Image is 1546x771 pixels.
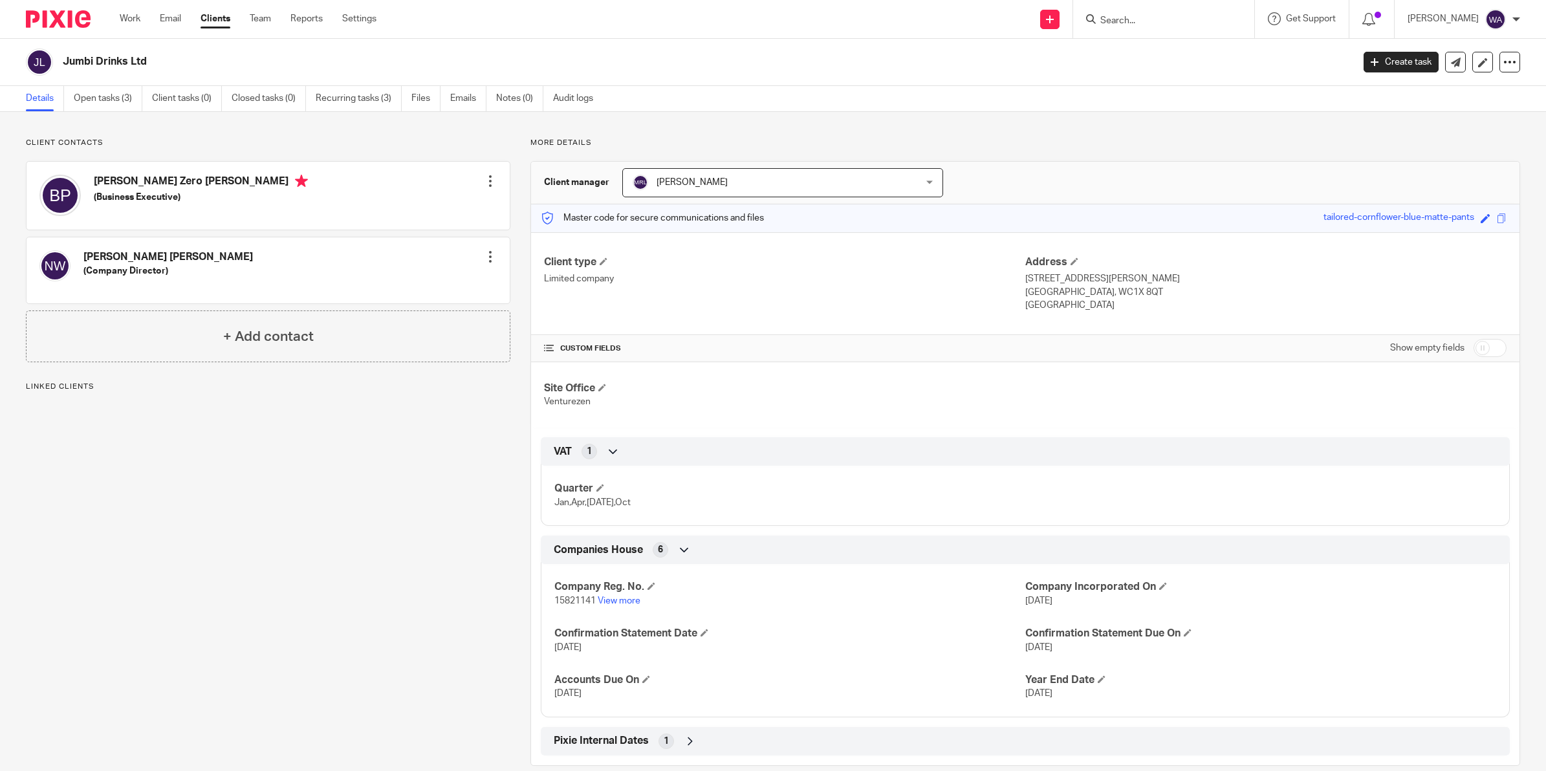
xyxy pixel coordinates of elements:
span: 1 [587,445,592,458]
h5: (Company Director) [83,265,253,277]
span: [DATE] [1025,596,1052,605]
a: Email [160,12,181,25]
p: Linked clients [26,382,510,392]
i: Primary [295,175,308,188]
span: [PERSON_NAME] [657,178,728,187]
img: svg%3E [39,250,71,281]
p: [PERSON_NAME] [1408,12,1479,25]
h4: Year End Date [1025,673,1496,687]
h3: Client manager [544,176,609,189]
a: Create task [1364,52,1439,72]
span: [DATE] [554,643,582,652]
h4: Company Incorporated On [1025,580,1496,594]
input: Search [1099,16,1215,27]
h4: Company Reg. No. [554,580,1025,594]
h4: Confirmation Statement Due On [1025,627,1496,640]
div: tailored-cornflower-blue-matte-pants [1323,211,1474,226]
h4: + Add contact [223,327,314,347]
a: Reports [290,12,323,25]
a: Closed tasks (0) [232,86,306,111]
span: Get Support [1286,14,1336,23]
a: Settings [342,12,376,25]
p: [GEOGRAPHIC_DATA] [1025,299,1507,312]
h4: Address [1025,255,1507,269]
span: 1 [664,735,669,748]
h4: Client type [544,255,1025,269]
p: [GEOGRAPHIC_DATA], WC1X 8QT [1025,286,1507,299]
h4: Accounts Due On [554,673,1025,687]
span: 15821141 [554,596,596,605]
label: Show empty fields [1390,342,1464,354]
img: svg%3E [39,175,81,216]
h4: Quarter [554,482,1025,495]
p: Client contacts [26,138,510,148]
img: svg%3E [1485,9,1506,30]
h4: Site Office [544,382,1025,395]
h2: Jumbi Drinks Ltd [63,55,1088,69]
span: [DATE] [1025,643,1052,652]
h5: (Business Executive) [94,191,308,204]
p: [STREET_ADDRESS][PERSON_NAME] [1025,272,1507,285]
a: Team [250,12,271,25]
h4: [PERSON_NAME] Zero [PERSON_NAME] [94,175,308,191]
p: Limited company [544,272,1025,285]
span: Pixie Internal Dates [554,734,649,748]
span: Companies House [554,543,643,557]
h4: [PERSON_NAME] [PERSON_NAME] [83,250,253,264]
span: [DATE] [554,689,582,698]
a: Client tasks (0) [152,86,222,111]
a: Open tasks (3) [74,86,142,111]
h4: CUSTOM FIELDS [544,343,1025,354]
a: Audit logs [553,86,603,111]
span: 6 [658,543,663,556]
a: Emails [450,86,486,111]
a: View more [598,596,640,605]
img: svg%3E [26,49,53,76]
p: More details [530,138,1520,148]
span: Jan,Apr,[DATE],Oct [554,498,631,507]
a: Recurring tasks (3) [316,86,402,111]
h4: Confirmation Statement Date [554,627,1025,640]
span: [DATE] [1025,689,1052,698]
img: svg%3E [633,175,648,190]
p: Master code for secure communications and files [541,212,764,224]
span: VAT [554,445,572,459]
a: Notes (0) [496,86,543,111]
a: Work [120,12,140,25]
a: Details [26,86,64,111]
a: Clients [201,12,230,25]
span: Venturezen [544,397,591,406]
a: Files [411,86,441,111]
img: Pixie [26,10,91,28]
